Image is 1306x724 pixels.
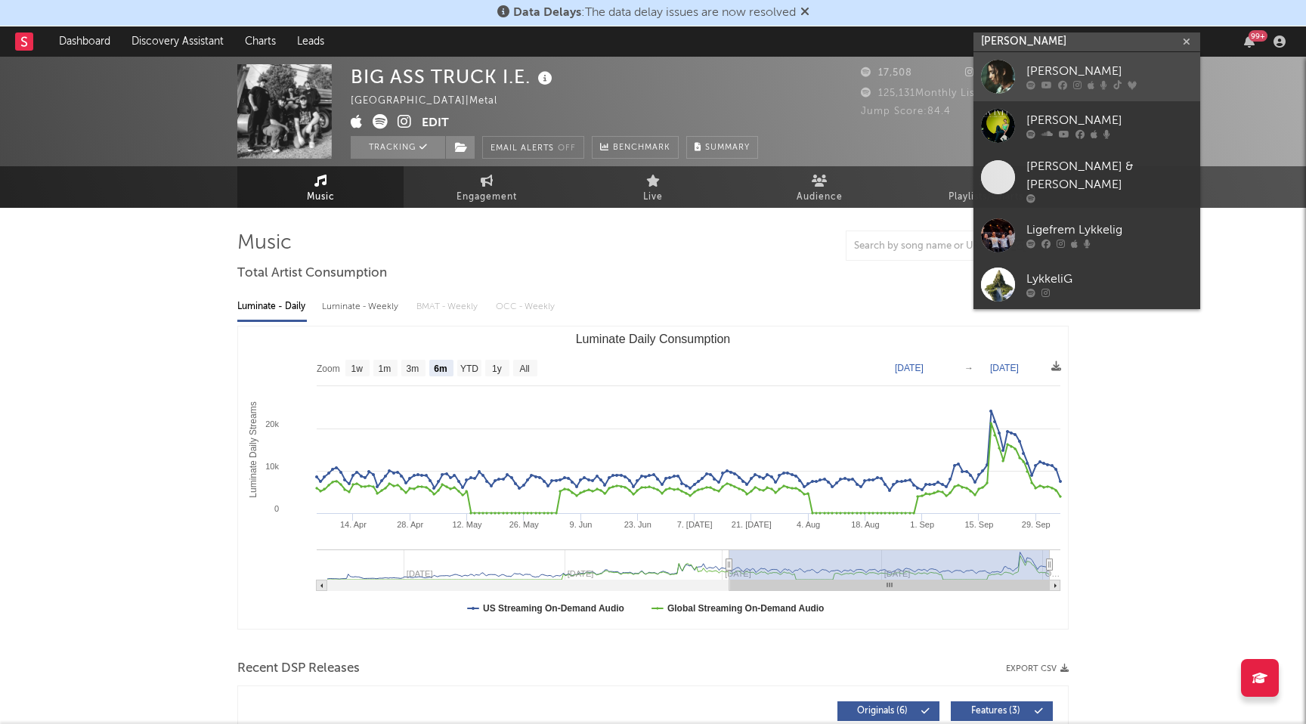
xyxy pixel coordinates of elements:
[519,364,529,374] text: All
[964,363,973,373] text: →
[705,144,750,152] span: Summary
[643,188,663,206] span: Live
[973,52,1200,101] a: [PERSON_NAME]
[961,707,1030,716] span: Features ( 3 )
[237,265,387,283] span: Total Artist Consumption
[379,364,391,374] text: 1m
[509,520,540,529] text: 26. May
[570,520,593,529] text: 9. Jun
[990,363,1019,373] text: [DATE]
[570,166,736,208] a: Live
[851,520,879,529] text: 18. Aug
[351,364,364,374] text: 1w
[973,150,1200,211] a: [PERSON_NAME] & [PERSON_NAME]
[837,701,939,721] button: Originals(6)
[965,68,1017,78] span: 45,207
[404,166,570,208] a: Engagement
[1244,36,1255,48] button: 99+
[613,139,670,157] span: Benchmark
[558,144,576,153] em: Off
[286,26,335,57] a: Leads
[973,32,1200,51] input: Search for artists
[434,364,447,374] text: 6m
[482,136,584,159] button: Email AlertsOff
[237,660,360,678] span: Recent DSP Releases
[238,326,1068,629] svg: Luminate Daily Consumption
[861,88,1007,98] span: 125,131 Monthly Listeners
[902,166,1069,208] a: Playlists/Charts
[513,7,581,19] span: Data Delays
[624,520,651,529] text: 23. Jun
[800,7,809,19] span: Dismiss
[861,107,951,116] span: Jump Score: 84.4
[677,520,713,529] text: 7. [DATE]
[340,520,367,529] text: 14. Apr
[964,520,993,529] text: 15. Sep
[1026,221,1193,240] div: Ligefrem Lykkelig
[797,520,820,529] text: 4. Aug
[1026,112,1193,130] div: [PERSON_NAME]
[592,136,679,159] a: Benchmark
[237,294,307,320] div: Luminate - Daily
[847,707,917,716] span: Originals ( 6 )
[1026,158,1193,194] div: [PERSON_NAME] & [PERSON_NAME]
[452,520,482,529] text: 12. May
[483,603,624,614] text: US Streaming On-Demand Audio
[846,240,1006,252] input: Search by song name or URL
[265,462,279,471] text: 10k
[48,26,121,57] a: Dashboard
[237,166,404,208] a: Music
[797,188,843,206] span: Audience
[351,136,445,159] button: Tracking
[351,92,515,110] div: [GEOGRAPHIC_DATA] | Metal
[576,333,731,345] text: Luminate Daily Consumption
[1045,569,1060,578] text: O…
[732,520,772,529] text: 21. [DATE]
[322,294,401,320] div: Luminate - Weekly
[248,401,258,497] text: Luminate Daily Streams
[951,701,1053,721] button: Features(3)
[274,504,279,513] text: 0
[121,26,234,57] a: Discovery Assistant
[1022,520,1051,529] text: 29. Sep
[1249,30,1267,42] div: 99 +
[1026,63,1193,81] div: [PERSON_NAME]
[307,188,335,206] span: Music
[351,64,556,89] div: BIG ASS TRUCK I.E.
[456,188,517,206] span: Engagement
[895,363,924,373] text: [DATE]
[1006,664,1069,673] button: Export CSV
[910,520,934,529] text: 1. Sep
[667,603,825,614] text: Global Streaming On-Demand Audio
[265,419,279,429] text: 20k
[513,7,796,19] span: : The data delay issues are now resolved
[861,68,912,78] span: 17,508
[397,520,423,529] text: 28. Apr
[973,101,1200,150] a: [PERSON_NAME]
[1026,271,1193,289] div: LykkeliG
[460,364,478,374] text: YTD
[949,188,1023,206] span: Playlists/Charts
[686,136,758,159] button: Summary
[234,26,286,57] a: Charts
[973,260,1200,309] a: LykkeliG
[407,364,419,374] text: 3m
[422,114,449,133] button: Edit
[317,364,340,374] text: Zoom
[736,166,902,208] a: Audience
[492,364,502,374] text: 1y
[973,211,1200,260] a: Ligefrem Lykkelig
